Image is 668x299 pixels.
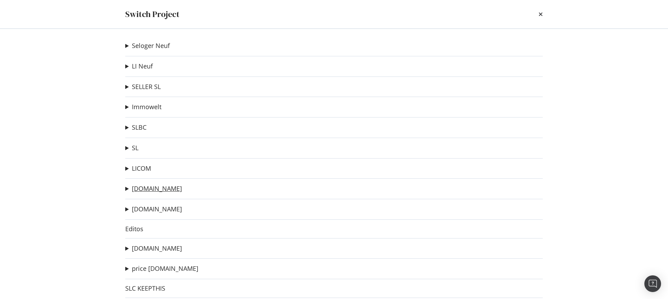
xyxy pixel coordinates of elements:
a: SLC KEEPTHIS [125,285,165,292]
summary: [DOMAIN_NAME] [125,244,182,253]
a: Immowelt [132,103,161,111]
a: Seloger Neuf [132,42,170,49]
a: SELLER SL [132,83,161,90]
a: [DOMAIN_NAME] [132,245,182,252]
summary: [DOMAIN_NAME] [125,205,182,214]
div: times [539,8,543,20]
a: price [DOMAIN_NAME] [132,265,198,272]
summary: LI Neuf [125,62,153,71]
div: Switch Project [125,8,180,20]
a: [DOMAIN_NAME] [132,205,182,213]
a: [DOMAIN_NAME] [132,185,182,192]
a: Editos [125,225,143,233]
a: SLBC [132,124,146,131]
summary: SELLER SL [125,82,161,91]
div: Open Intercom Messenger [644,275,661,292]
summary: Seloger Neuf [125,41,170,50]
summary: LICOM [125,164,151,173]
a: LICOM [132,165,151,172]
summary: SLBC [125,123,146,132]
a: SL [132,144,138,152]
summary: [DOMAIN_NAME] [125,184,182,193]
summary: Immowelt [125,103,161,112]
summary: SL [125,144,138,153]
summary: price [DOMAIN_NAME] [125,264,198,273]
a: LI Neuf [132,63,153,70]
